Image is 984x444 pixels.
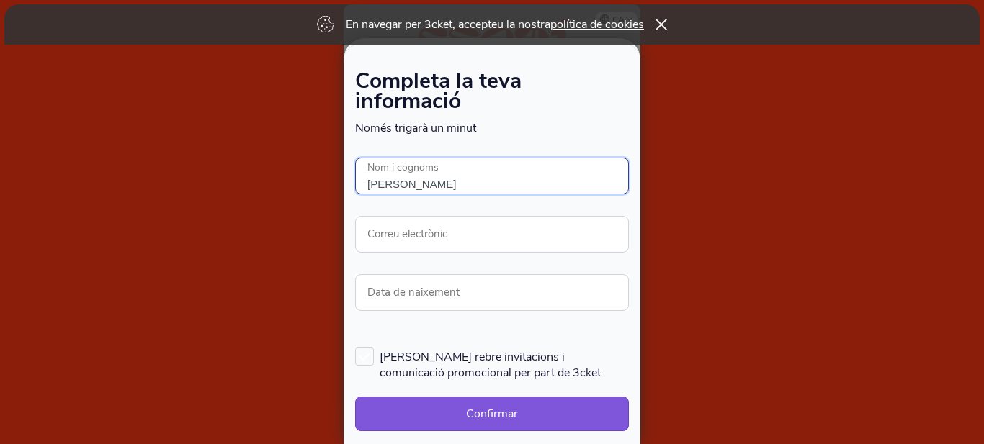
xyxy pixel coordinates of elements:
[380,347,629,381] span: [PERSON_NAME] rebre invitacions i comunicació promocional per part de 3cket
[355,274,629,311] input: Data de naixement
[355,397,629,431] button: Confirmar
[355,158,629,194] input: Nom i cognoms
[355,216,629,253] input: Correu electrònic
[355,158,451,178] label: Nom i cognoms
[355,216,460,252] label: Correu electrònic
[346,17,644,32] p: En navegar per 3cket, accepteu la nostra
[355,71,629,120] h1: Completa la teva informació
[355,120,629,136] p: Només trigarà un minut
[550,17,644,32] a: política de cookies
